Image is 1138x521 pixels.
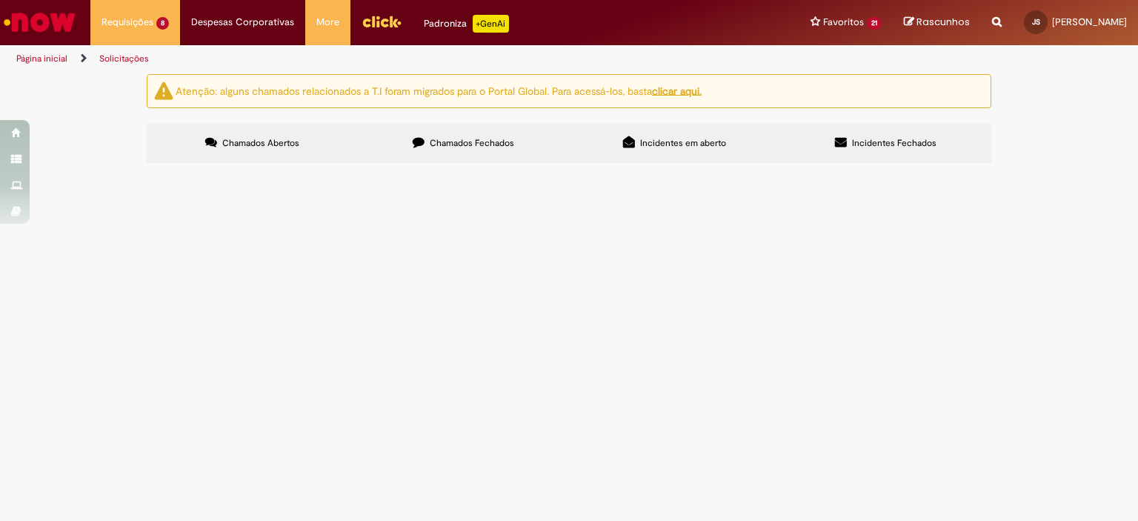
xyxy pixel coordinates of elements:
span: [PERSON_NAME] [1052,16,1127,28]
span: Chamados Fechados [430,137,514,149]
a: Página inicial [16,53,67,64]
span: Favoritos [823,15,864,30]
span: Incidentes Fechados [852,137,936,149]
span: More [316,15,339,30]
span: JS [1032,17,1040,27]
span: Despesas Corporativas [191,15,294,30]
ng-bind-html: Atenção: alguns chamados relacionados a T.I foram migrados para o Portal Global. Para acessá-los,... [176,84,702,97]
ul: Trilhas de página [11,45,748,73]
img: click_logo_yellow_360x200.png [362,10,402,33]
span: Rascunhos [916,15,970,29]
a: clicar aqui. [652,84,702,97]
a: Solicitações [99,53,149,64]
p: +GenAi [473,15,509,33]
div: Padroniza [424,15,509,33]
span: 8 [156,17,169,30]
span: Incidentes em aberto [640,137,726,149]
img: ServiceNow [1,7,78,37]
span: 21 [867,17,882,30]
span: Requisições [102,15,153,30]
a: Rascunhos [904,16,970,30]
span: Chamados Abertos [222,137,299,149]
